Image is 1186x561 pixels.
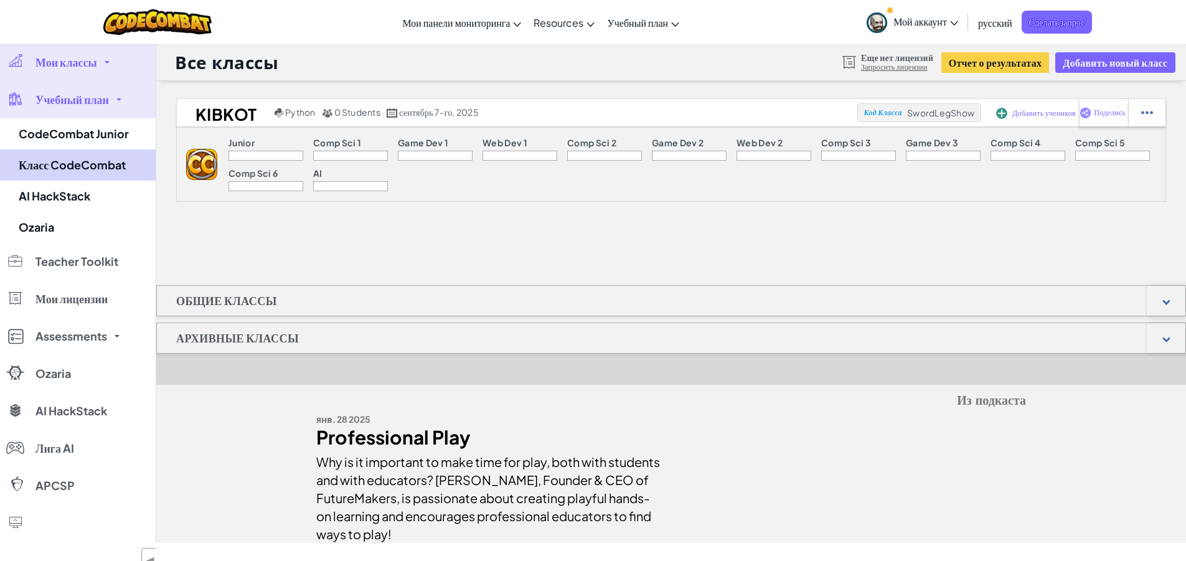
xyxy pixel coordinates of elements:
[907,107,974,118] span: SwordLegShow
[906,138,958,148] p: Game Dev 3
[861,62,933,72] a: Запросить лицензии
[402,16,510,29] span: Мои панели мониторинга
[941,52,1050,73] button: Отчет о результатах
[972,6,1019,39] a: русский
[893,15,958,28] span: Мой аккаунт
[316,410,662,428] div: янв. 28 2025
[322,108,333,118] img: MultipleUsers.png
[228,138,255,148] p: Junior
[175,50,279,74] h1: Все классы
[177,103,271,122] h2: KibKot
[860,2,964,42] a: Мой аккаунт
[1075,138,1125,148] p: Comp Sci 5
[567,138,616,148] p: Comp Sci 2
[1094,109,1126,116] span: Поделись
[867,12,887,33] img: avatar
[316,391,1026,410] h5: Из подкаста
[607,16,668,29] span: Учебный план
[996,108,1007,119] img: IconAddStudents.svg
[387,108,398,118] img: calendar.svg
[737,138,783,148] p: Web Dev 2
[35,57,97,68] span: Мои классы
[103,9,212,35] img: CodeCombat logo
[35,331,107,342] span: Assessments
[334,106,380,118] span: 0 Students
[313,138,361,148] p: Comp Sci 1
[978,16,1012,29] span: русский
[316,446,662,543] div: Why is it important to make time for play, both with students and with educators? [PERSON_NAME], ...
[1141,107,1153,118] img: IconStudentEllipsis.svg
[482,138,527,148] p: Web Dev 1
[275,108,284,118] img: python.png
[157,323,318,354] h1: Архивные классы
[157,285,296,316] h1: Общие классы
[601,6,685,39] a: Учебный план
[177,103,857,122] a: KibKot Python 0 Students сентябрь 7-го, 2025
[35,443,74,454] span: Лига AI
[399,106,479,118] span: сентябрь 7-го, 2025
[396,6,527,39] a: Мои панели мониторинга
[652,138,704,148] p: Game Dev 2
[228,168,278,178] p: Comp Sci 6
[864,109,902,116] span: Код Класса
[313,168,322,178] p: AI
[861,52,933,62] span: Еще нет лицензий
[398,138,448,148] p: Game Dev 1
[527,6,601,39] a: Resources
[821,138,871,148] p: Comp Sci 3
[285,106,315,118] span: Python
[1080,107,1091,118] img: IconShare_Purple.svg
[35,293,108,304] span: Мои лицензии
[35,256,118,267] span: Teacher Toolkit
[186,149,217,180] img: logo
[35,405,107,417] span: AI HackStack
[35,368,71,379] span: Ozaria
[1055,52,1175,73] button: Добавить новый класс
[1022,11,1093,34] a: Сделать запрос
[35,94,109,105] span: Учебный план
[1012,110,1076,117] span: Добавить учеников
[534,16,583,29] span: Resources
[991,138,1040,148] p: Comp Sci 4
[316,428,662,446] div: Professional Play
